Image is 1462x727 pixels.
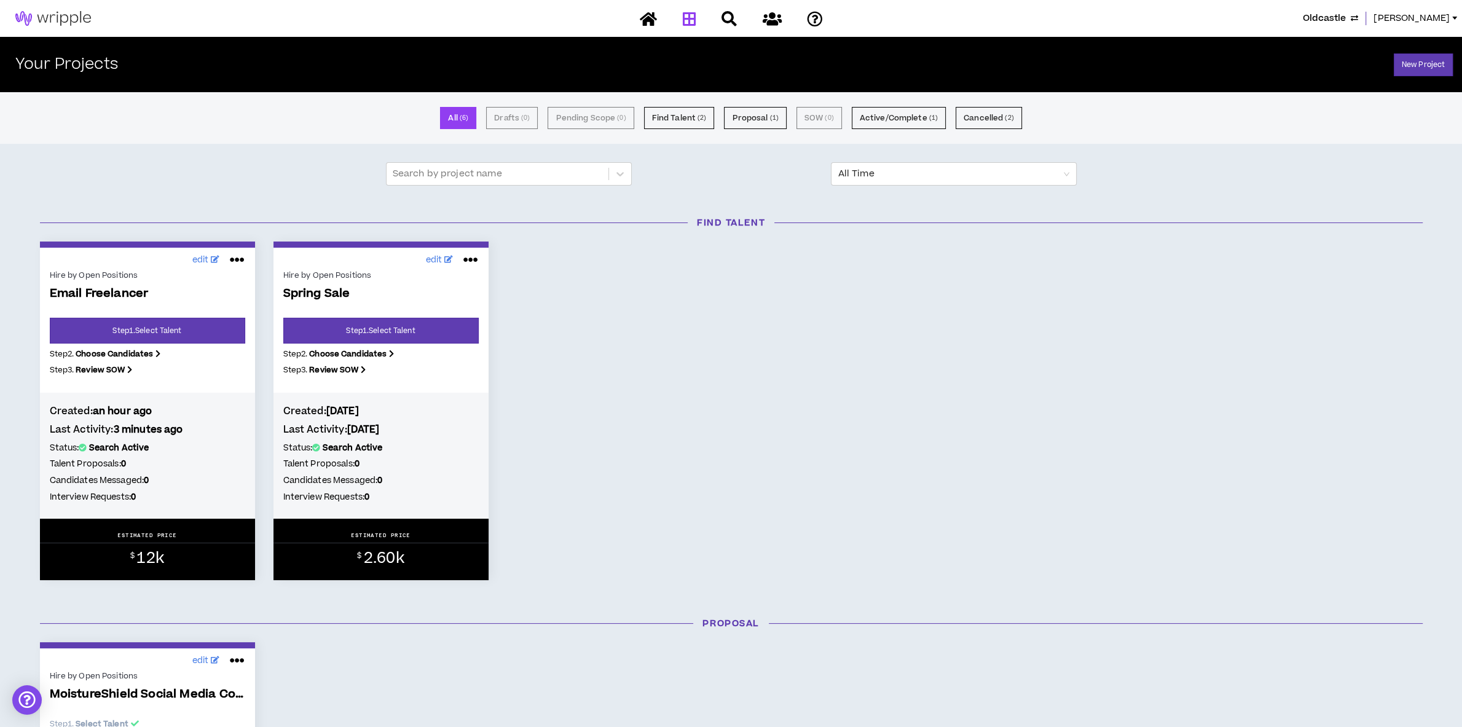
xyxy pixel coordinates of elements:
[89,442,149,454] b: Search Active
[423,251,457,270] a: edit
[131,491,136,503] b: 0
[351,532,411,539] p: ESTIMATED PRICE
[192,654,209,667] span: edit
[189,651,223,670] a: edit
[121,458,126,470] b: 0
[1303,12,1358,25] button: Oldcastle
[15,56,118,74] h2: Your Projects
[364,491,369,503] b: 0
[1394,53,1453,76] a: New Project
[460,112,468,124] small: ( 6 )
[426,254,442,267] span: edit
[50,364,245,375] p: Step 3 .
[724,107,786,129] button: Proposal (1)
[1005,112,1013,124] small: ( 2 )
[364,548,404,569] span: 2.60k
[93,404,152,418] b: an hour ago
[283,474,479,487] h5: Candidates Messaged:
[283,457,479,471] h5: Talent Proposals:
[377,474,382,487] b: 0
[50,270,245,281] div: Hire by Open Positions
[31,216,1432,229] h3: Find Talent
[189,251,223,270] a: edit
[347,423,380,436] b: [DATE]
[144,474,149,487] b: 0
[956,107,1022,129] button: Cancelled (2)
[50,348,245,360] p: Step 2 .
[769,112,778,124] small: ( 1 )
[1374,12,1450,25] span: [PERSON_NAME]
[283,348,479,360] p: Step 2 .
[1303,12,1346,25] span: Oldcastle
[12,685,42,715] div: Open Intercom Messenger
[617,112,626,124] small: ( 0 )
[796,107,842,129] button: SOW (0)
[283,364,479,375] p: Step 3 .
[357,551,361,561] sup: $
[283,423,479,436] h4: Last Activity:
[929,112,938,124] small: ( 1 )
[76,348,153,360] b: Choose Candidates
[283,441,479,455] h5: Status:
[50,490,245,504] h5: Interview Requests:
[114,423,183,436] b: 3 minutes ago
[486,107,538,129] button: Drafts (0)
[136,548,164,569] span: 12k
[283,404,479,418] h4: Created:
[50,688,245,702] span: MoistureShield Social Media Content Creation
[838,163,1069,185] span: All Time
[50,318,245,344] a: Step1.Select Talent
[50,457,245,471] h5: Talent Proposals:
[326,404,359,418] b: [DATE]
[283,490,479,504] h5: Interview Requests:
[323,442,383,454] b: Search Active
[283,270,479,281] div: Hire by Open Positions
[50,423,245,436] h4: Last Activity:
[50,670,245,682] div: Hire by Open Positions
[76,364,125,375] b: Review SOW
[825,112,833,124] small: ( 0 )
[192,254,209,267] span: edit
[644,107,715,129] button: Find Talent (2)
[440,107,476,129] button: All (6)
[521,112,530,124] small: ( 0 )
[130,551,135,561] sup: $
[548,107,634,129] button: Pending Scope (0)
[117,532,177,539] p: ESTIMATED PRICE
[309,364,358,375] b: Review SOW
[852,107,946,129] button: Active/Complete (1)
[31,617,1432,630] h3: Proposal
[50,287,245,301] span: Email Freelancer
[50,474,245,487] h5: Candidates Messaged:
[309,348,387,360] b: Choose Candidates
[355,458,360,470] b: 0
[283,287,479,301] span: Spring Sale
[50,404,245,418] h4: Created:
[283,318,479,344] a: Step1.Select Talent
[698,112,706,124] small: ( 2 )
[50,441,245,455] h5: Status:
